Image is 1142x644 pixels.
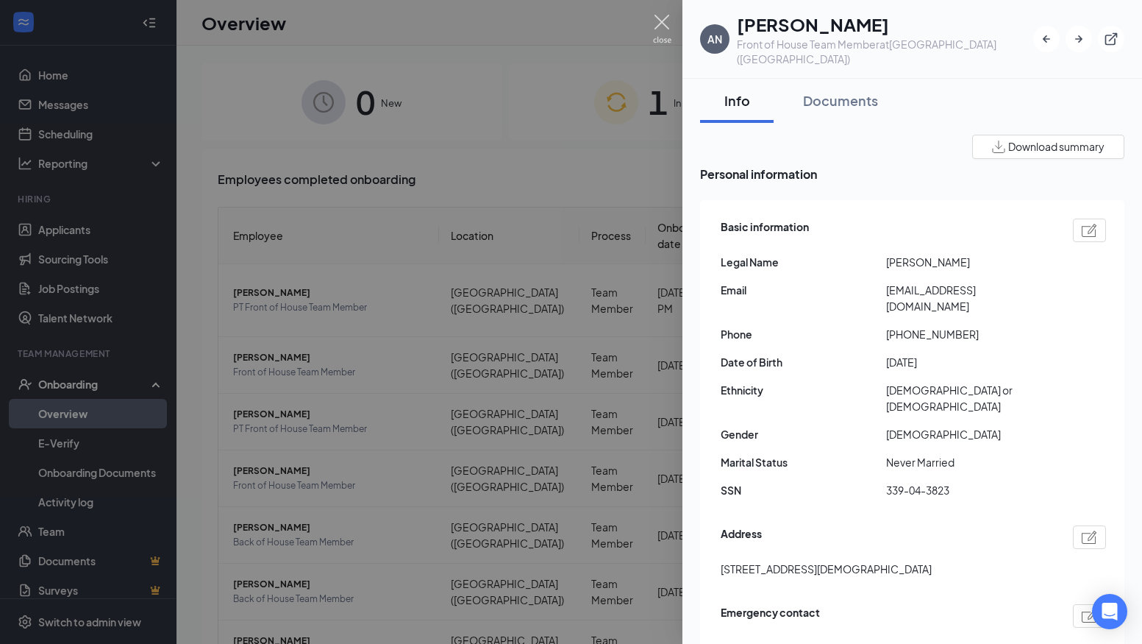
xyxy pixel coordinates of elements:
span: [STREET_ADDRESS][DEMOGRAPHIC_DATA] [721,561,932,577]
svg: ArrowRight [1071,32,1086,46]
span: Personal information [700,165,1124,183]
span: SSN [721,482,886,498]
span: Basic information [721,219,809,242]
button: ExternalLink [1098,26,1124,52]
div: Documents [803,91,878,110]
svg: ArrowLeftNew [1039,32,1054,46]
div: AN [707,32,722,46]
span: [PERSON_NAME] [886,254,1052,270]
div: Open Intercom Messenger [1092,594,1127,629]
span: Ethnicity [721,382,886,398]
button: ArrowLeftNew [1033,26,1060,52]
span: [PHONE_NUMBER] [886,326,1052,342]
span: Gender [721,426,886,442]
div: Front of House Team Member at [GEOGRAPHIC_DATA] ([GEOGRAPHIC_DATA]) [737,37,1033,66]
span: Phone [721,326,886,342]
span: Date of Birth [721,354,886,370]
span: [DEMOGRAPHIC_DATA] [886,426,1052,442]
span: Email [721,282,886,298]
div: Info [715,91,759,110]
span: [DATE] [886,354,1052,370]
button: Download summary [972,135,1124,159]
span: Legal Name [721,254,886,270]
span: Marital Status [721,454,886,470]
span: Never Married [886,454,1052,470]
svg: ExternalLink [1104,32,1118,46]
span: Download summary [1008,139,1104,155]
span: 339-04-3823 [886,482,1052,498]
span: [DEMOGRAPHIC_DATA] or [DEMOGRAPHIC_DATA] [886,382,1052,414]
span: Address [721,526,762,549]
button: ArrowRight [1066,26,1092,52]
span: Emergency contact [721,604,820,628]
h1: [PERSON_NAME] [737,12,1033,37]
span: [EMAIL_ADDRESS][DOMAIN_NAME] [886,282,1052,314]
